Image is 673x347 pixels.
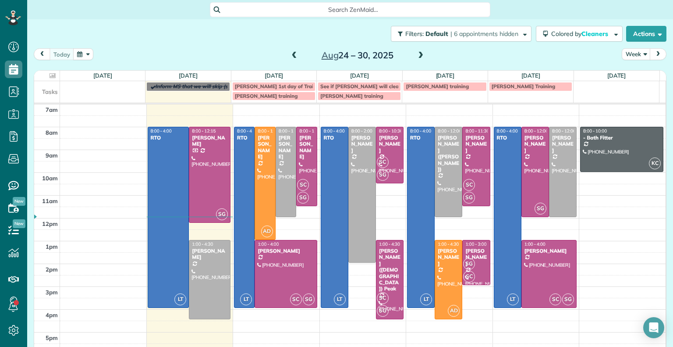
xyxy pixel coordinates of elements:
span: Filters: [405,30,424,38]
span: 8:00 - 12:15 [192,128,216,134]
span: LT [507,293,519,305]
div: [PERSON_NAME] [191,248,228,261]
div: [PERSON_NAME] [299,135,314,160]
span: 1:00 - 4:30 [379,241,400,247]
span: SG [297,192,309,204]
span: 1:00 - 4:30 [438,241,459,247]
span: 7am [46,106,58,113]
div: [PERSON_NAME] [257,248,314,254]
span: LT [420,293,432,305]
a: [DATE] [265,72,283,79]
span: Inform MS that we will skip (see note) [155,83,247,89]
span: 4pm [46,311,58,318]
div: [PERSON_NAME] ([DEMOGRAPHIC_DATA]) Peak [379,248,401,292]
button: prev [34,48,50,60]
span: 1:00 - 4:00 [524,241,545,247]
span: SC [377,292,389,304]
button: Colored byCleaners [536,26,623,42]
a: Filters: Default | 6 appointments hidden [386,26,531,42]
span: SC [549,293,561,305]
a: [DATE] [93,72,112,79]
span: SG [463,258,475,270]
div: [PERSON_NAME] [278,135,294,160]
div: [PERSON_NAME] [465,135,487,154]
span: AD [448,305,460,317]
span: 1:00 - 3:00 [465,241,486,247]
span: Aug [322,50,339,61]
span: 8:00 - 4:00 [151,128,172,134]
span: 8:00 - 12:00 [438,128,461,134]
span: 8:00 - 11:30 [299,128,323,134]
span: SG [303,293,315,305]
span: SG [562,293,574,305]
span: Colored by [551,30,611,38]
div: [PERSON_NAME] [351,135,373,154]
div: [PERSON_NAME] ([PERSON_NAME]) [437,135,460,172]
span: SC [463,179,475,191]
div: [PERSON_NAME] [524,248,574,254]
span: SC [297,179,309,191]
span: SC [463,271,475,283]
span: LT [174,293,186,305]
span: 8:00 - 1:00 [258,128,279,134]
span: 1:00 - 4:30 [192,241,213,247]
span: SG [463,192,475,204]
span: SG [535,203,546,215]
a: [DATE] [521,72,540,79]
span: 11am [42,197,58,204]
span: 12pm [42,220,58,227]
div: RTO [496,135,519,141]
span: 8am [46,129,58,136]
div: RTO [323,135,346,141]
span: SG [377,305,389,317]
div: [PERSON_NAME] [379,135,401,154]
a: [DATE] [179,72,198,79]
span: 3pm [46,289,58,296]
span: 2pm [46,266,58,273]
span: 1:00 - 4:00 [258,241,279,247]
span: [PERSON_NAME] 1st day of Training [235,83,324,89]
span: New [13,197,25,206]
span: New [13,219,25,228]
div: RTO [150,135,187,141]
div: [PERSON_NAME] [191,135,228,147]
button: Week [622,48,651,60]
a: [DATE] [607,72,626,79]
div: - Bath Fitter [583,135,661,141]
span: [PERSON_NAME] Training [492,83,556,89]
span: LT [334,293,346,305]
span: 5pm [46,334,58,341]
button: Actions [626,26,666,42]
span: 8:00 - 4:00 [497,128,518,134]
button: today [50,48,74,60]
div: Open Intercom Messenger [643,317,664,338]
span: 8:00 - 4:00 [410,128,431,134]
div: [PERSON_NAME] [257,135,273,160]
span: 8:00 - 11:30 [465,128,489,134]
span: Cleaners [581,30,609,38]
span: 8:00 - 4:00 [324,128,345,134]
span: 9am [46,152,58,159]
span: Default [425,30,449,38]
div: RTO [410,135,432,141]
a: [DATE] [436,72,455,79]
span: SC [377,156,389,168]
span: SG [216,208,228,220]
span: 8:00 - 10:30 [379,128,403,134]
span: 8:00 - 12:00 [279,128,302,134]
span: 8:00 - 12:00 [524,128,548,134]
a: [DATE] [350,72,369,79]
button: Filters: Default | 6 appointments hidden [391,26,531,42]
span: 8:00 - 10:00 [583,128,607,134]
span: 8:00 - 4:00 [237,128,258,134]
span: AD [261,225,273,237]
span: 10am [42,175,58,182]
span: | 6 appointments hidden [450,30,518,38]
div: RTO [237,135,252,141]
span: LT [240,293,252,305]
span: 1pm [46,243,58,250]
span: See if [PERSON_NAME] will clean [PERSON_NAME]? [320,83,448,89]
span: SG [377,169,389,181]
div: [PERSON_NAME] [437,248,460,267]
span: [PERSON_NAME] training [320,93,383,99]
